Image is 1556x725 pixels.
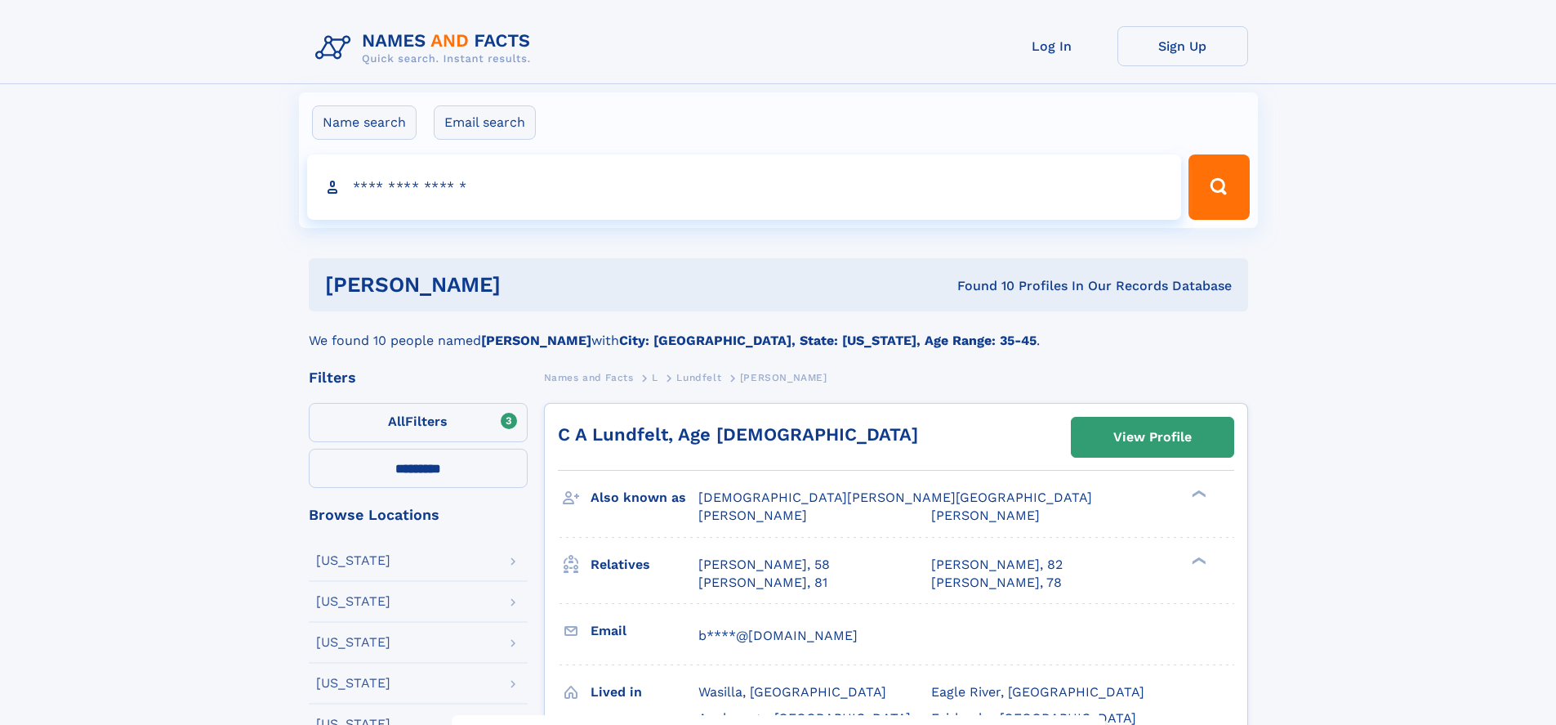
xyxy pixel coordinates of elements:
img: Logo Names and Facts [309,26,544,70]
span: Eagle River, [GEOGRAPHIC_DATA] [931,684,1144,700]
a: Names and Facts [544,367,634,387]
h1: [PERSON_NAME] [325,275,729,295]
div: [US_STATE] [316,636,390,649]
a: View Profile [1072,418,1233,457]
div: View Profile [1113,418,1192,456]
span: Lundfelt [676,372,721,383]
a: Lundfelt [676,367,721,387]
b: City: [GEOGRAPHIC_DATA], State: [US_STATE], Age Range: 35-45 [619,333,1037,348]
span: [DEMOGRAPHIC_DATA][PERSON_NAME][GEOGRAPHIC_DATA] [698,490,1092,505]
a: [PERSON_NAME], 82 [931,556,1063,574]
label: Email search [434,105,536,140]
div: [US_STATE] [316,677,390,690]
button: Search Button [1188,154,1249,220]
label: Filters [309,403,528,442]
h3: Relatives [591,551,698,579]
a: Sign Up [1117,26,1248,66]
div: Found 10 Profiles In Our Records Database [729,277,1232,295]
b: [PERSON_NAME] [481,333,591,348]
a: [PERSON_NAME], 78 [931,574,1062,592]
div: ❯ [1188,489,1207,499]
label: Name search [312,105,417,140]
div: Browse Locations [309,508,528,522]
span: All [388,414,405,429]
span: [PERSON_NAME] [740,372,827,383]
input: search input [307,154,1182,220]
h3: Also known as [591,484,698,512]
a: Log In [987,26,1117,66]
span: L [652,372,658,383]
span: [PERSON_NAME] [698,508,807,523]
span: [PERSON_NAME] [931,508,1040,523]
a: [PERSON_NAME], 58 [698,556,830,574]
a: L [652,367,658,387]
div: We found 10 people named with . [309,311,1248,351]
div: [US_STATE] [316,595,390,608]
div: Filters [309,370,528,385]
h3: Email [591,617,698,645]
div: [US_STATE] [316,554,390,567]
h3: Lived in [591,678,698,706]
span: Wasilla, [GEOGRAPHIC_DATA] [698,684,886,700]
a: [PERSON_NAME], 81 [698,574,827,592]
a: C A Lundfelt, Age [DEMOGRAPHIC_DATA] [558,424,918,445]
div: ❯ [1188,555,1207,566]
